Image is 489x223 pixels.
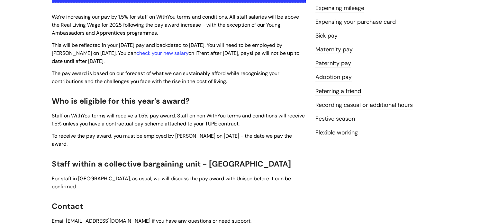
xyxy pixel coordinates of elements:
[136,50,188,56] a: check your new salary
[52,112,305,127] span: Staff on WithYou terms will receive a 1.5% pay award. Staff on non WithYou terms and conditions w...
[315,101,413,109] a: Recording casual or additional hours
[315,129,358,137] a: Flexible working
[52,175,291,190] span: For staff in [GEOGRAPHIC_DATA], as usual, we will discuss the pay award with Unison before it can...
[315,115,355,123] a: Festive season
[52,159,291,169] span: Staff within a collective bargaining unit - [GEOGRAPHIC_DATA]
[52,133,292,147] span: To receive the pay award, you must be employed by [PERSON_NAME] on [DATE] - the date we pay the a...
[315,73,352,81] a: Adoption pay
[315,46,353,54] a: Maternity pay
[52,96,190,106] span: Who is eligible for this year’s award?
[52,70,279,85] span: The pay award is based on our forecast of what we can sustainably afford while recognising your c...
[315,87,361,96] a: Referring a friend
[315,4,364,13] a: Expensing mileage
[315,59,351,68] a: Paternity pay
[315,18,396,26] a: Expensing your purchase card
[52,201,83,211] span: Contact
[52,13,299,36] span: We’re increasing our pay by 1.5% for staff on WithYou terms and conditions. All staff salaries wi...
[52,42,299,64] span: This will be reflected in your [DATE] pay and backdated to [DATE]. You will need to be employed b...
[315,32,338,40] a: Sick pay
